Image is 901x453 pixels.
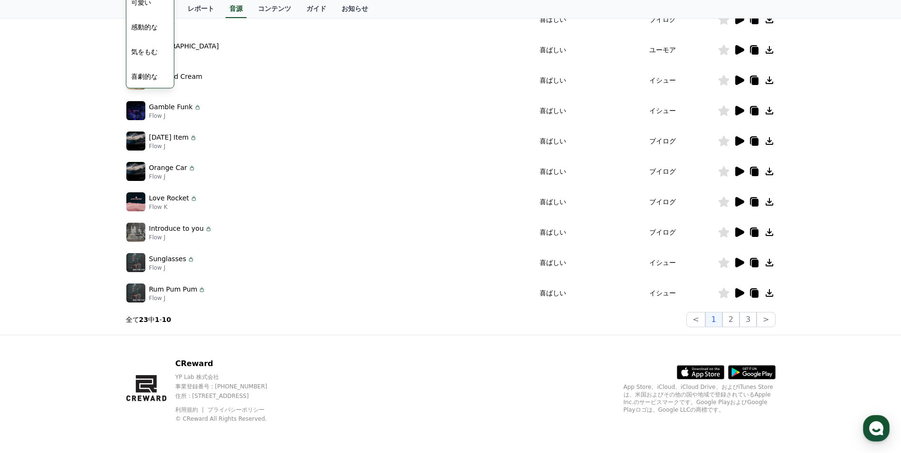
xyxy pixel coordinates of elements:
[126,283,145,302] img: music
[149,284,198,294] p: Rum Pum Pum
[498,4,608,35] td: 喜ばしい
[498,126,608,156] td: 喜ばしい
[175,373,286,381] p: YP Lab 株式会社
[608,95,718,126] td: イシュー
[498,217,608,247] td: 喜ばしい
[149,193,190,203] p: Love Rocket
[175,406,205,413] a: 利用規約
[149,294,206,302] p: Flow J
[498,95,608,126] td: 喜ばしい
[63,301,123,325] a: Messages
[740,312,757,327] button: 3
[175,383,286,390] p: 事業登録番号 : [PHONE_NUMBER]
[126,315,171,324] p: 全て 中 -
[149,41,219,51] p: [GEOGRAPHIC_DATA]
[608,217,718,247] td: ブイログ
[149,51,219,59] p: Pixel Boy
[208,406,265,413] a: プライバシーポリシー
[155,316,160,323] strong: 1
[498,156,608,187] td: 喜ばしい
[498,278,608,308] td: 喜ばしい
[149,173,196,180] p: Flow J
[149,264,195,272] p: Flow J
[608,278,718,308] td: イシュー
[608,35,718,65] td: ユーモア
[24,315,41,323] span: Home
[139,316,148,323] strong: 23
[149,112,201,120] p: Flow J
[608,247,718,278] td: イシュー
[141,315,164,323] span: Settings
[126,192,145,211] img: music
[149,72,202,82] p: Whipped Cream
[123,301,182,325] a: Settings
[149,82,202,89] p: 8Dot
[126,132,145,151] img: music
[149,163,187,173] p: Orange Car
[705,312,722,327] button: 1
[3,301,63,325] a: Home
[608,4,718,35] td: ブイログ
[126,223,145,242] img: music
[149,224,204,234] p: Introduce to you
[126,253,145,272] img: music
[149,254,186,264] p: Sunglasses
[608,156,718,187] td: ブイログ
[498,187,608,217] td: 喜ばしい
[608,126,718,156] td: ブイログ
[162,316,171,323] strong: 10
[175,392,286,400] p: 住所 : [STREET_ADDRESS]
[149,132,189,142] p: [DATE] Item
[149,234,212,241] p: Flow J
[149,142,198,150] p: Flow J
[175,415,286,423] p: © CReward All Rights Reserved.
[149,102,193,112] p: Gamble Funk
[126,162,145,181] img: music
[608,187,718,217] td: ブイログ
[175,358,286,369] p: CReward
[757,312,775,327] button: >
[127,66,161,87] button: 喜劇的な
[79,316,107,323] span: Messages
[624,383,776,414] p: App Store、iCloud、iCloud Drive、およびiTunes Storeは、米国およびその他の国や地域で登録されているApple Inc.のサービスマークです。Google P...
[722,312,740,327] button: 2
[498,247,608,278] td: 喜ばしい
[608,65,718,95] td: イシュー
[498,65,608,95] td: 喜ばしい
[686,312,705,327] button: <
[498,35,608,65] td: 喜ばしい
[127,17,161,38] button: 感動的な
[149,203,198,211] p: Flow K
[127,41,161,62] button: 気をもむ
[126,101,145,120] img: music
